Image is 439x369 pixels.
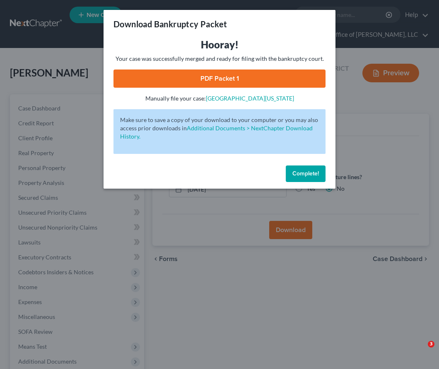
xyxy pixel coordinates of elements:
[120,125,313,140] a: Additional Documents > NextChapter Download History.
[113,38,326,51] h3: Hooray!
[113,18,227,30] h3: Download Bankruptcy Packet
[113,69,326,88] a: PDF Packet 1
[428,341,434,347] span: 3
[113,94,326,103] p: Manually file your case:
[120,116,319,141] p: Make sure to save a copy of your download to your computer or you may also access prior downloads in
[411,341,431,361] iframe: Intercom live chat
[292,170,319,177] span: Complete!
[113,55,326,63] p: Your case was successfully merged and ready for filing with the bankruptcy court.
[286,165,326,182] button: Complete!
[206,95,294,102] a: [GEOGRAPHIC_DATA][US_STATE]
